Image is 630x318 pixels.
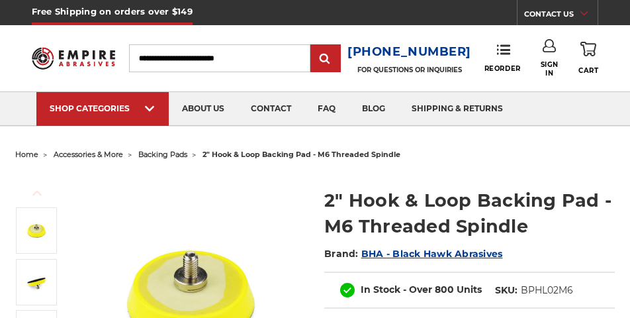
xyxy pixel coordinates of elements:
[32,42,115,74] img: Empire Abrasives
[347,42,471,62] a: [PHONE_NUMBER]
[578,39,598,77] a: Cart
[54,150,123,159] a: accessories & more
[521,284,573,297] dd: BPHL02M6
[361,284,400,295] span: In Stock
[238,92,304,126] a: contact
[20,266,53,299] img: 2-inch hook and loop backing pad with a smooth fastening surface and M6 threaded spindle, designe...
[361,248,503,260] a: BHA - Black Hawk Abrasives
[524,7,598,25] a: CONTACT US
[304,92,349,126] a: faq
[495,284,517,297] dt: SKU:
[312,46,339,72] input: Submit
[50,103,156,113] div: SHOP CATEGORIES
[202,150,400,159] span: 2" hook & loop backing pad - m6 threaded spindle
[138,150,187,159] a: backing pads
[484,44,521,72] a: Reorder
[538,60,561,78] span: Sign In
[578,66,598,75] span: Cart
[324,187,615,239] h1: 2" Hook & Loop Backing Pad - M6 Threaded Spindle
[169,92,238,126] a: about us
[349,92,398,126] a: blog
[435,284,454,295] span: 800
[398,92,516,126] a: shipping & returns
[20,214,53,247] img: 2-inch hook and loop backing pad with a durable M6 threaded spindle
[21,179,53,207] button: Previous
[457,284,482,295] span: Units
[484,64,521,73] span: Reorder
[15,150,38,159] a: home
[403,284,432,295] span: - Over
[324,248,359,260] span: Brand:
[347,66,471,74] p: FOR QUESTIONS OR INQUIRIES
